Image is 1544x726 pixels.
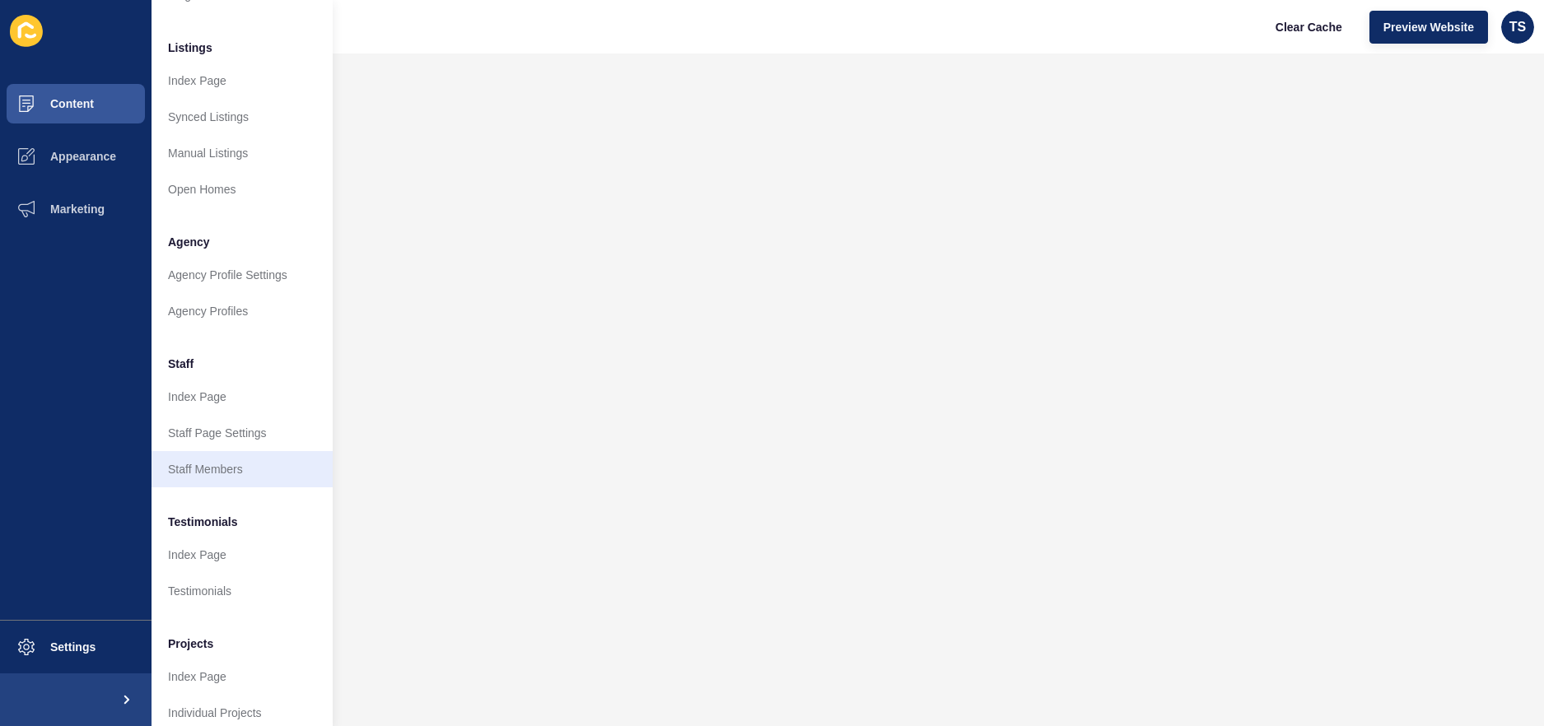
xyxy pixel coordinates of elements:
a: Synced Listings [152,99,333,135]
span: Staff [168,356,194,372]
span: Projects [168,635,213,652]
a: Index Page [152,63,333,99]
span: Preview Website [1383,19,1474,35]
a: Agency Profile Settings [152,257,333,293]
span: Agency [168,234,210,250]
a: Index Page [152,537,333,573]
a: Staff Page Settings [152,415,333,451]
button: Clear Cache [1262,11,1356,44]
span: Clear Cache [1276,19,1342,35]
a: Testimonials [152,573,333,609]
span: Testimonials [168,514,238,530]
a: Manual Listings [152,135,333,171]
a: Index Page [152,379,333,415]
a: Open Homes [152,171,333,207]
a: Index Page [152,659,333,695]
span: TS [1509,19,1526,35]
span: Listings [168,40,212,56]
a: Staff Members [152,451,333,487]
button: Preview Website [1369,11,1488,44]
a: Agency Profiles [152,293,333,329]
